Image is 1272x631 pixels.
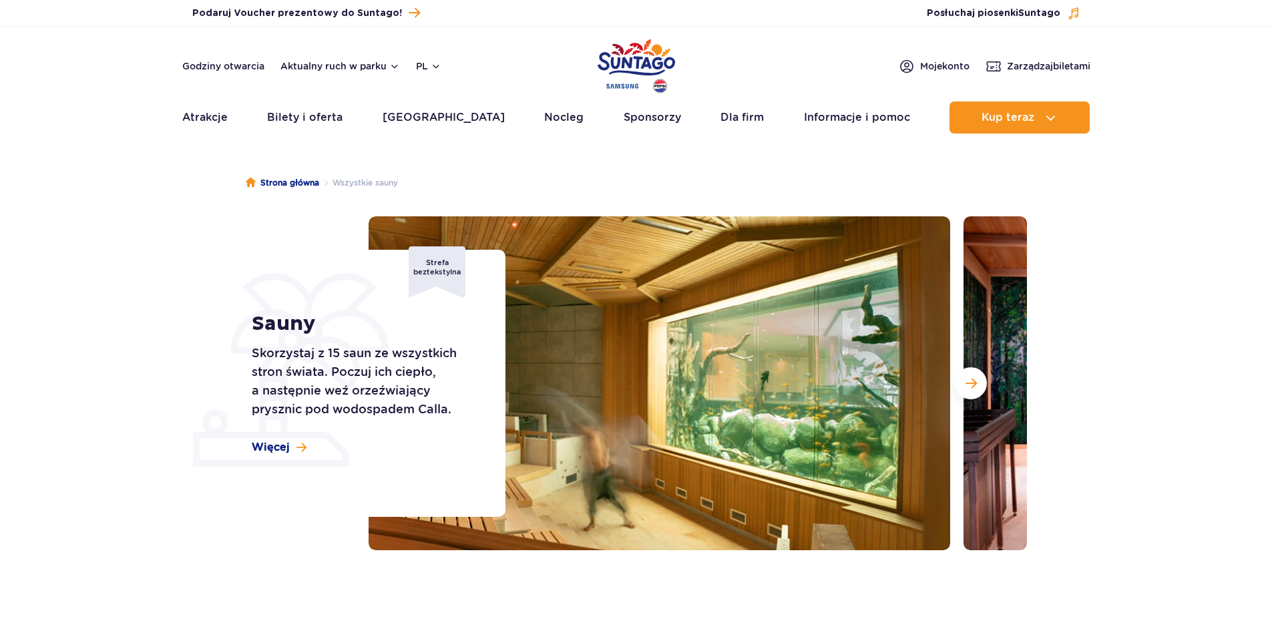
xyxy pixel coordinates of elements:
a: [GEOGRAPHIC_DATA] [383,101,505,134]
a: Atrakcje [182,101,228,134]
span: Kup teraz [982,112,1034,124]
button: Następny slajd [955,367,987,399]
img: Sauna w strefie Relax z dużym akwarium na ścianie, przytulne wnętrze i drewniane ławki [369,216,950,550]
a: Strona główna [246,176,319,190]
button: Aktualny ruch w parku [280,61,400,71]
a: Podaruj Voucher prezentowy do Suntago! [192,4,420,22]
a: Nocleg [544,101,584,134]
h1: Sauny [252,312,475,336]
a: Sponsorzy [624,101,681,134]
p: Skorzystaj z 15 saun ze wszystkich stron świata. Poczuj ich ciepło, a następnie weź orzeźwiający ... [252,344,475,419]
span: Moje konto [920,59,970,73]
a: Dla firm [720,101,764,134]
a: Godziny otwarcia [182,59,264,73]
a: Więcej [252,440,306,455]
span: Podaruj Voucher prezentowy do Suntago! [192,7,402,20]
button: Kup teraz [949,101,1090,134]
a: Bilety i oferta [267,101,343,134]
span: Zarządzaj biletami [1007,59,1090,73]
span: Posłuchaj piosenki [927,7,1060,20]
a: Zarządzajbiletami [986,58,1090,74]
a: Informacje i pomoc [804,101,910,134]
a: Mojekonto [899,58,970,74]
button: Posłuchaj piosenkiSuntago [927,7,1080,20]
div: Strefa beztekstylna [409,246,465,298]
span: Suntago [1018,9,1060,18]
span: Więcej [252,440,290,455]
a: Park of Poland [598,33,675,95]
li: Wszystkie sauny [319,176,398,190]
button: pl [416,59,441,73]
